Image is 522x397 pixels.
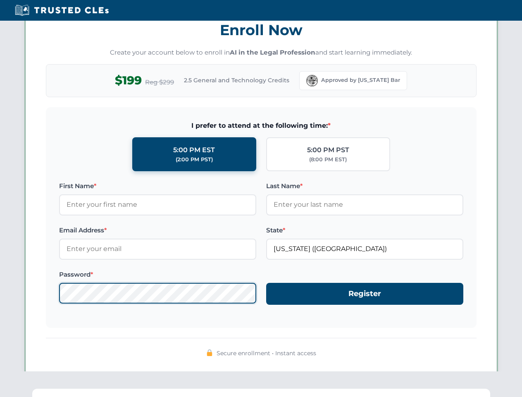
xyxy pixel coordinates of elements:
[206,349,213,356] img: 🔒
[266,194,463,215] input: Enter your last name
[266,283,463,305] button: Register
[46,48,477,57] p: Create your account below to enroll in and start learning immediately.
[59,270,256,280] label: Password
[266,181,463,191] label: Last Name
[184,76,289,85] span: 2.5 General and Technology Credits
[307,145,349,155] div: 5:00 PM PST
[59,194,256,215] input: Enter your first name
[46,17,477,43] h3: Enroll Now
[176,155,213,164] div: (2:00 PM PST)
[12,4,111,17] img: Trusted CLEs
[266,239,463,259] input: Florida (FL)
[145,77,174,87] span: Reg $299
[173,145,215,155] div: 5:00 PM EST
[59,120,463,131] span: I prefer to attend at the following time:
[59,181,256,191] label: First Name
[115,71,142,90] span: $199
[230,48,315,56] strong: AI in the Legal Profession
[309,155,347,164] div: (8:00 PM EST)
[321,76,400,84] span: Approved by [US_STATE] Bar
[266,225,463,235] label: State
[59,225,256,235] label: Email Address
[217,349,316,358] span: Secure enrollment • Instant access
[306,75,318,86] img: Florida Bar
[59,239,256,259] input: Enter your email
